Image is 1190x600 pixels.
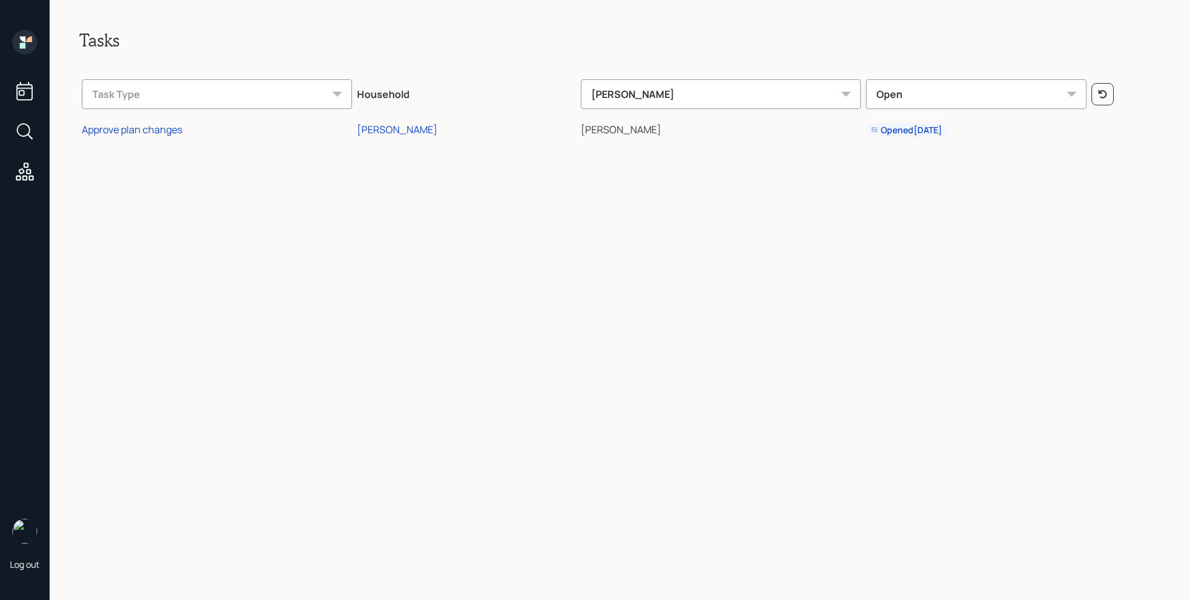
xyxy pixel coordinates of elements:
td: [PERSON_NAME] [578,114,863,143]
div: [PERSON_NAME] [581,79,861,109]
th: Household [355,71,578,114]
div: Opened [DATE] [871,124,942,136]
div: Approve plan changes [82,123,182,136]
div: Log out [10,558,40,570]
img: james-distasi-headshot.png [12,519,37,544]
div: [PERSON_NAME] [357,123,438,136]
h2: Tasks [79,30,1160,51]
div: Task Type [82,79,352,109]
div: Open [866,79,1086,109]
